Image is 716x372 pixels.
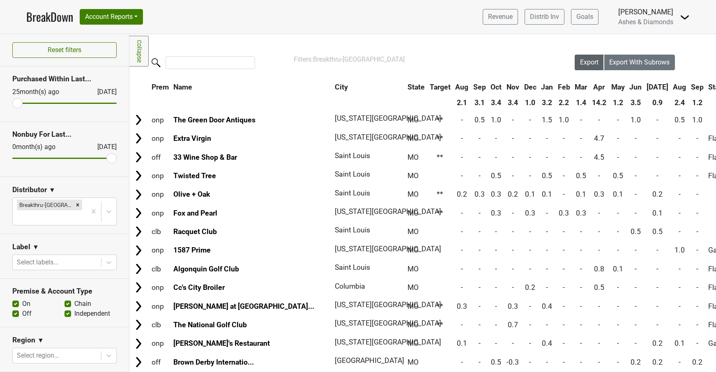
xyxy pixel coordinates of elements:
span: 0.7 [508,321,518,329]
span: - [617,321,619,329]
span: MO [407,283,419,292]
span: - [656,265,658,273]
span: - [696,246,698,254]
span: - [479,134,481,142]
img: Arrow right [132,225,145,238]
td: clb [150,223,171,241]
span: - [461,246,463,254]
a: Goals [571,9,599,25]
td: onp [150,111,171,129]
div: Filters: [294,55,552,64]
span: - [617,153,619,161]
img: Dropdown Menu [680,12,690,22]
a: BreakDown [26,8,73,25]
td: clb [150,316,171,333]
span: [US_STATE][GEOGRAPHIC_DATA] [335,301,441,309]
span: - [679,190,681,198]
th: 14.2 [590,95,608,110]
img: Arrow right [132,151,145,163]
span: - [495,246,497,254]
label: Chain [74,299,91,309]
a: The National Golf Club [173,321,247,329]
span: - [617,302,619,310]
span: - [479,302,481,310]
span: - [679,227,681,236]
th: Target: activate to sort column ascending [428,80,453,94]
span: - [617,116,619,124]
th: Aug: activate to sort column ascending [671,80,688,94]
span: - [512,116,514,124]
th: 3.2 [539,95,555,110]
span: - [563,283,565,292]
img: Arrow right [132,244,145,257]
img: Arrow right [132,188,145,201]
td: onp [150,204,171,222]
span: - [461,209,463,217]
th: Jul: activate to sort column ascending [645,80,670,94]
span: - [512,265,514,273]
span: [US_STATE][GEOGRAPHIC_DATA] [335,133,441,141]
span: - [563,227,565,236]
a: Twisted Tree [173,172,216,180]
span: - [529,172,531,180]
span: - [461,116,463,124]
span: - [563,302,565,310]
span: MO [407,209,419,217]
span: - [617,134,619,142]
span: 0.1 [652,209,663,217]
th: City: activate to sort column ascending [333,80,401,94]
span: Saint Louis [335,226,370,234]
span: - [679,302,681,310]
a: Olive + Oak [173,190,210,198]
span: [US_STATE][GEOGRAPHIC_DATA] [335,207,441,216]
span: - [479,321,481,329]
span: 0.3 [491,209,501,217]
span: 0.5 [542,172,552,180]
span: - [679,134,681,142]
div: [DATE] [90,87,117,97]
span: - [598,321,600,329]
span: - [696,209,698,217]
span: - [696,134,698,142]
span: Name [173,83,192,91]
span: - [512,134,514,142]
span: ▼ [49,185,55,195]
h3: Premise & Account Type [12,287,117,296]
span: MO [407,227,419,236]
span: - [495,265,497,273]
span: MO [407,246,419,254]
span: - [563,321,565,329]
span: - [696,172,698,180]
span: - [479,172,481,180]
span: Ashes & Diamonds [618,18,673,26]
span: - [696,283,698,292]
span: 1.0 [631,116,641,124]
h3: Distributor [12,186,47,194]
span: MO [407,190,419,198]
span: - [529,153,531,161]
span: - [598,302,600,310]
label: Off [22,309,32,319]
span: - [635,246,637,254]
span: - [479,246,481,254]
span: 0.5 [576,172,586,180]
a: Brown Derby Internatio... [173,358,254,366]
span: - [656,302,658,310]
span: - [512,283,514,292]
span: 0.2 [652,190,663,198]
th: Mar: activate to sort column ascending [573,80,589,94]
a: [PERSON_NAME]'s Restaurant [173,339,270,347]
span: - [512,172,514,180]
span: 0.2 [457,190,467,198]
span: - [696,302,698,310]
span: - [656,116,658,124]
span: [US_STATE][GEOGRAPHIC_DATA] [335,114,441,122]
span: - [546,209,548,217]
span: 0.3 [525,209,535,217]
td: onp [150,297,171,315]
span: 1.0 [692,116,702,124]
th: 2.1 [453,95,470,110]
span: - [580,116,582,124]
span: - [529,246,531,254]
span: MO [407,172,419,180]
